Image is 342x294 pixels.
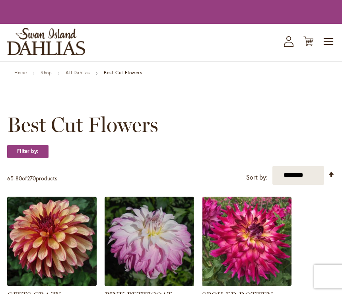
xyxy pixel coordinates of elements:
[27,174,36,182] span: 270
[105,197,194,286] img: Pink Petticoat
[16,174,22,182] span: 80
[7,174,14,182] span: 65
[202,280,291,288] a: SPOILED ROTTEN
[7,28,85,55] a: store logo
[7,113,158,137] span: Best Cut Flowers
[202,197,291,286] img: SPOILED ROTTEN
[7,197,97,286] img: Gitts Crazy
[7,172,57,185] p: - of products
[14,70,27,75] a: Home
[7,145,49,158] strong: Filter by:
[41,70,52,75] a: Shop
[66,70,90,75] a: All Dahlias
[104,70,142,75] strong: Best Cut Flowers
[246,170,268,185] label: Sort by:
[7,280,97,288] a: Gitts Crazy
[105,280,194,288] a: Pink Petticoat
